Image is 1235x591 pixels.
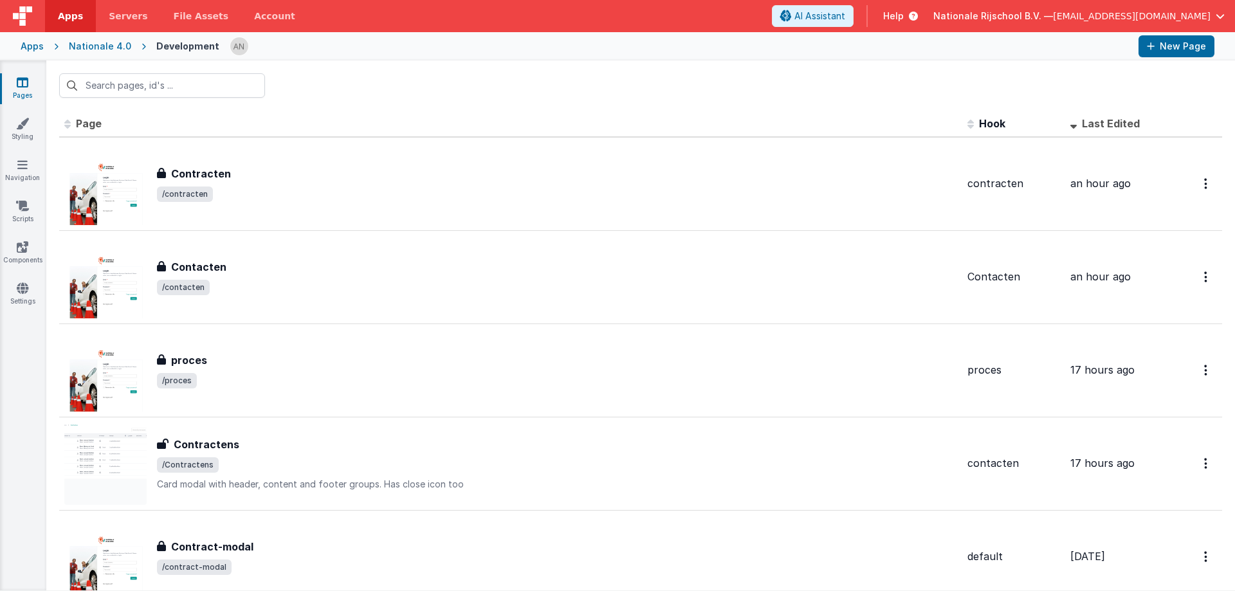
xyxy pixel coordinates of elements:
[21,40,44,53] div: Apps
[157,280,210,295] span: /contacten
[109,10,147,23] span: Servers
[1196,543,1217,570] button: Options
[1082,117,1140,130] span: Last Edited
[58,10,83,23] span: Apps
[1139,35,1214,57] button: New Page
[174,10,229,23] span: File Assets
[1070,177,1131,190] span: an hour ago
[174,437,239,452] h3: Contractens
[794,10,845,23] span: AI Assistant
[171,539,253,554] h3: Contract-modal
[967,363,1060,377] div: proces
[967,456,1060,471] div: contacten
[1070,457,1135,469] span: 17 hours ago
[933,10,1225,23] button: Nationale Rijschool B.V. — [EMAIL_ADDRESS][DOMAIN_NAME]
[1070,550,1105,563] span: [DATE]
[230,37,248,55] img: f1d78738b441ccf0e1fcb79415a71bae
[157,186,213,202] span: /contracten
[1070,270,1131,283] span: an hour ago
[1196,450,1217,477] button: Options
[69,40,131,53] div: Nationale 4.0
[171,352,207,368] h3: proces
[157,373,197,388] span: /proces
[1070,363,1135,376] span: 17 hours ago
[979,117,1005,130] span: Hook
[157,478,957,491] p: Card modal with header, content and footer groups. Has close icon too
[1196,357,1217,383] button: Options
[171,166,231,181] h3: Contracten
[933,10,1053,23] span: Nationale Rijschool B.V. —
[157,457,219,473] span: /Contractens
[1053,10,1211,23] span: [EMAIL_ADDRESS][DOMAIN_NAME]
[76,117,102,130] span: Page
[883,10,904,23] span: Help
[157,559,232,575] span: /contract-modal
[967,269,1060,284] div: Contacten
[171,259,226,275] h3: Contacten
[1196,264,1217,290] button: Options
[967,549,1060,564] div: default
[156,40,219,53] div: Development
[59,73,265,98] input: Search pages, id's ...
[772,5,854,27] button: AI Assistant
[1196,170,1217,197] button: Options
[967,176,1060,191] div: contracten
